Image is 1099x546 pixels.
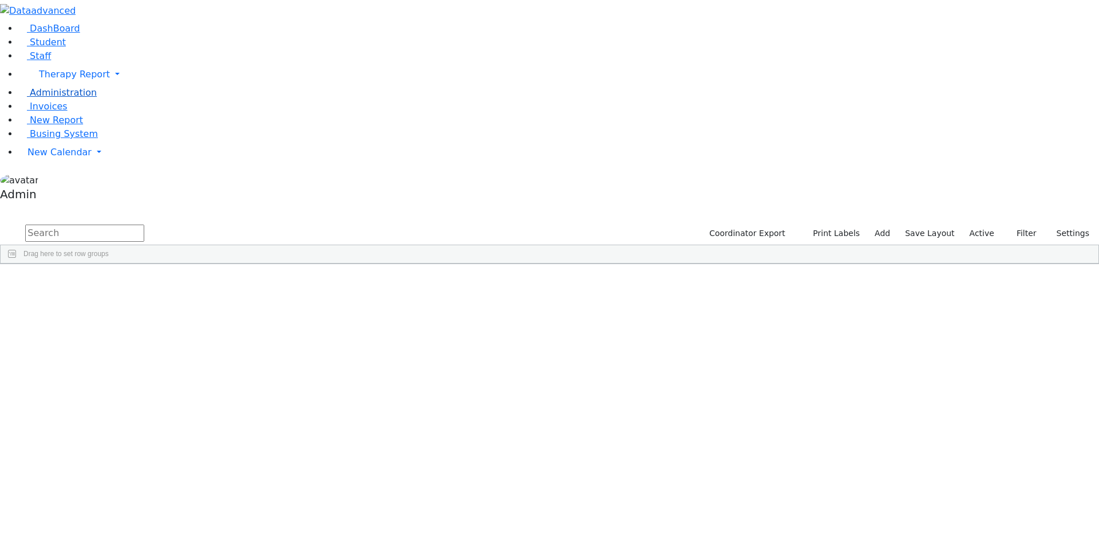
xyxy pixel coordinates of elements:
button: Coordinator Export [702,225,790,242]
a: Busing System [18,128,98,139]
span: New Calendar [27,147,92,158]
a: Student [18,37,66,48]
a: Invoices [18,101,68,112]
input: Search [25,225,144,242]
span: Staff [30,50,51,61]
span: Invoices [30,101,68,112]
button: Print Labels [800,225,865,242]
span: Therapy Report [39,69,110,80]
span: Drag here to set row groups [23,250,109,258]
span: Busing System [30,128,98,139]
button: Save Layout [900,225,959,242]
a: Staff [18,50,51,61]
label: Active [964,225,999,242]
a: Administration [18,87,97,98]
span: Administration [30,87,97,98]
span: New Report [30,115,83,125]
a: Add [869,225,895,242]
span: DashBoard [30,23,80,34]
span: Student [30,37,66,48]
a: New Calendar [18,141,1099,164]
a: New Report [18,115,83,125]
a: DashBoard [18,23,80,34]
a: Therapy Report [18,63,1099,86]
button: Settings [1042,225,1094,242]
button: Filter [1002,225,1042,242]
